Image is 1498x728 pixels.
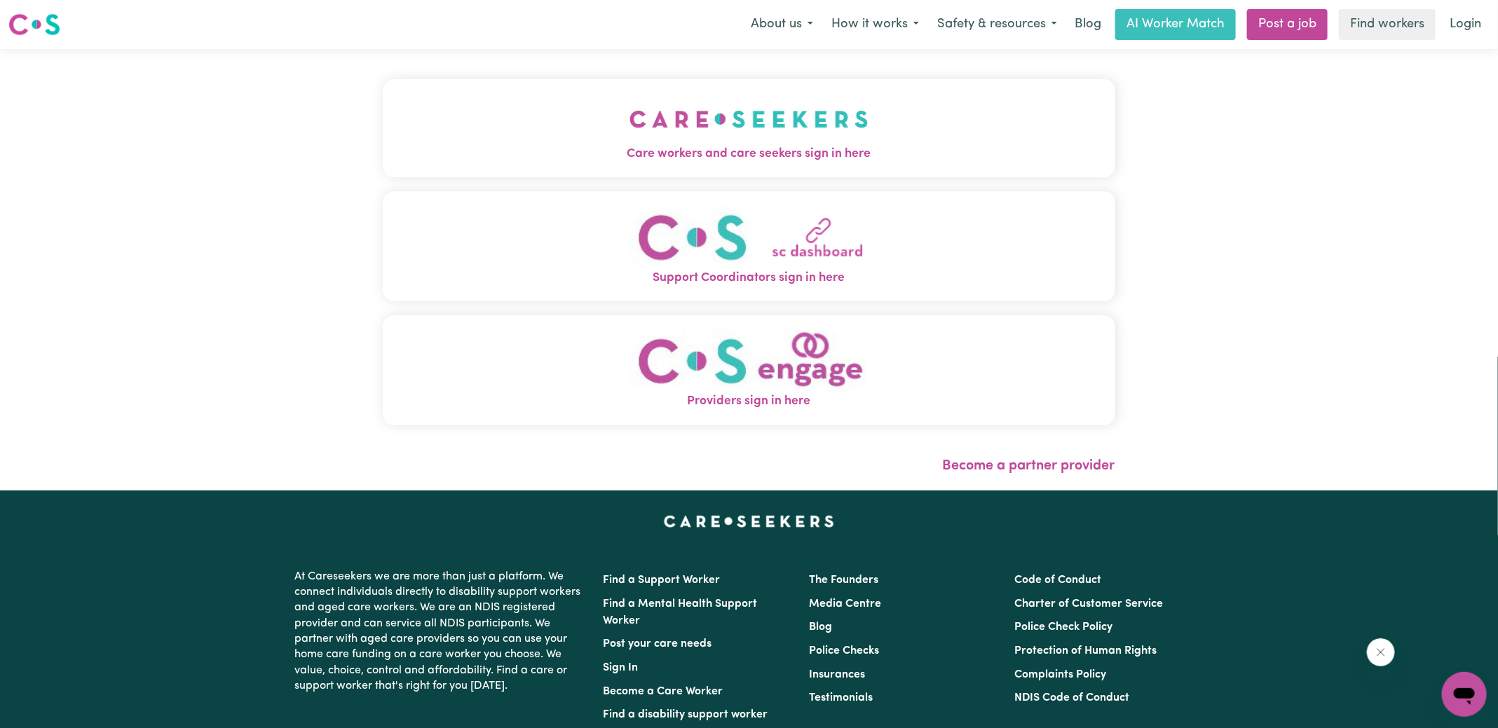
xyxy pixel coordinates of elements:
a: Find workers [1339,9,1436,40]
button: Providers sign in here [383,315,1115,425]
a: Blog [809,621,832,633]
a: Login [1441,9,1490,40]
a: Post a job [1247,9,1328,40]
a: Insurances [809,669,865,680]
p: At Careseekers we are more than just a platform. We connect individuals directly to disability su... [295,563,587,700]
a: Blog [1066,9,1110,40]
a: Find a Support Worker [604,575,721,586]
a: Careseekers home page [664,516,834,527]
span: Care workers and care seekers sign in here [383,145,1115,163]
a: Protection of Human Rights [1014,645,1157,657]
a: Become a partner provider [943,459,1115,473]
a: Testimonials [809,692,873,703]
button: Support Coordinators sign in here [383,191,1115,301]
span: Providers sign in here [383,392,1115,411]
a: Careseekers logo [8,8,60,41]
a: Charter of Customer Service [1014,598,1163,610]
span: Support Coordinators sign in here [383,269,1115,287]
a: Post your care needs [604,638,712,650]
a: NDIS Code of Conduct [1014,692,1129,703]
span: Need any help? [8,10,85,21]
a: Find a disability support worker [604,709,768,720]
a: The Founders [809,575,878,586]
a: Police Checks [809,645,879,657]
iframe: Button to launch messaging window [1442,672,1487,717]
a: Police Check Policy [1014,621,1112,633]
button: How it works [822,10,928,39]
iframe: Close message [1367,638,1395,666]
img: Careseekers logo [8,12,60,37]
a: Sign In [604,662,639,673]
a: Media Centre [809,598,881,610]
button: Safety & resources [928,10,1066,39]
button: Care workers and care seekers sign in here [383,79,1115,177]
a: Code of Conduct [1014,575,1101,586]
button: About us [742,10,822,39]
a: Complaints Policy [1014,669,1106,680]
a: Find a Mental Health Support Worker [604,598,758,626]
a: Become a Care Worker [604,686,723,697]
a: AI Worker Match [1115,9,1236,40]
